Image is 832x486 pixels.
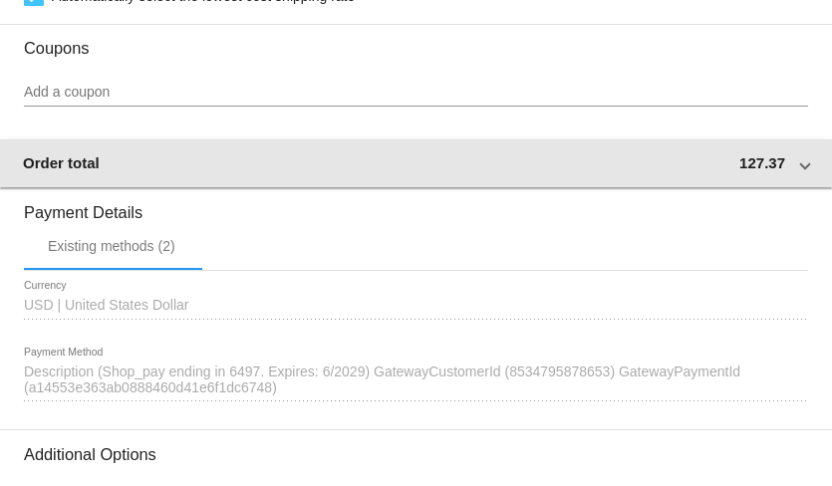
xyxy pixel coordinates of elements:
div: Existing methods (2) [48,238,175,254]
h3: Payment Details [24,188,808,222]
input: Add a coupon [24,85,808,101]
span: Description (Shop_pay ending in 6497. Expires: 6/2029) GatewayCustomerId (8534795878653) GatewayP... [24,364,740,395]
h3: Additional Options [24,445,808,464]
span: USD | United States Dollar [24,297,188,313]
span: 127.37 [739,154,785,171]
h3: Coupons [24,24,808,58]
span: Order total [23,154,100,171]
